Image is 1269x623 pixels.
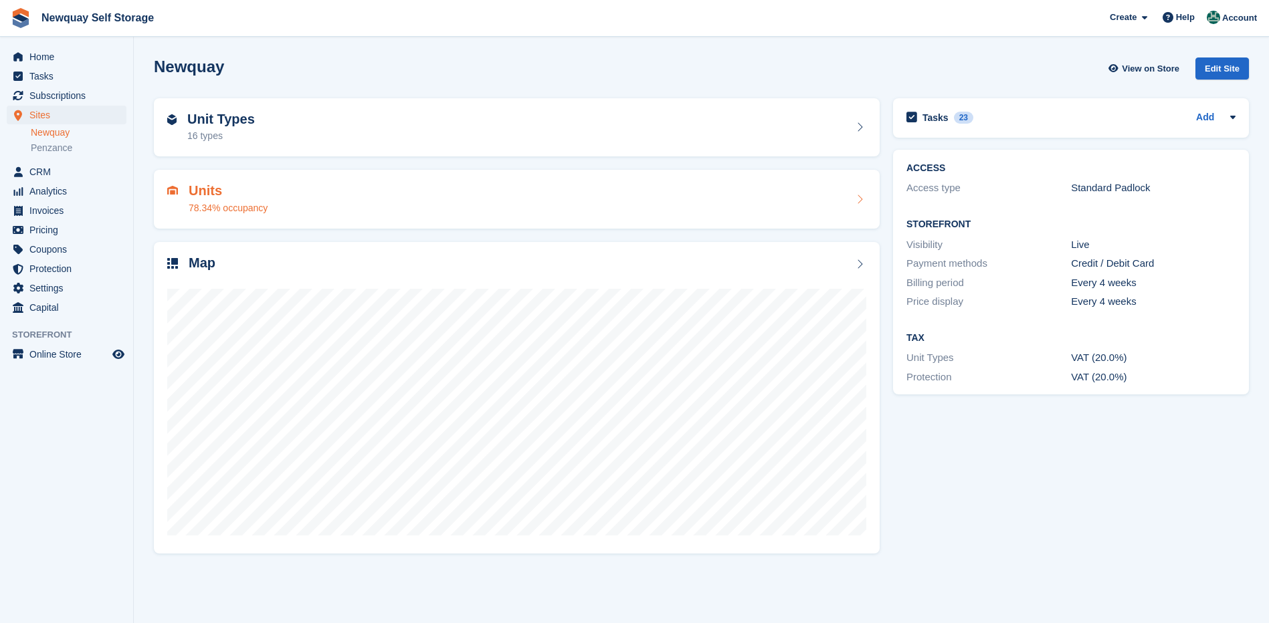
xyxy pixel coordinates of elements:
[29,67,110,86] span: Tasks
[906,180,1071,196] div: Access type
[189,183,268,199] h2: Units
[36,7,159,29] a: Newquay Self Storage
[167,114,177,125] img: unit-type-icn-2b2737a686de81e16bb02015468b77c625bbabd49415b5ef34ead5e3b44a266d.svg
[189,201,268,215] div: 78.34% occupancy
[906,275,1071,291] div: Billing period
[954,112,973,124] div: 23
[906,333,1236,344] h2: Tax
[29,86,110,105] span: Subscriptions
[1110,11,1137,24] span: Create
[1071,256,1236,271] div: Credit / Debit Card
[29,182,110,201] span: Analytics
[1106,57,1185,80] a: View on Store
[12,328,133,342] span: Storefront
[29,259,110,278] span: Protection
[7,86,126,105] a: menu
[906,219,1236,230] h2: Storefront
[7,201,126,220] a: menu
[7,298,126,317] a: menu
[7,47,126,66] a: menu
[7,182,126,201] a: menu
[7,162,126,181] a: menu
[906,237,1071,253] div: Visibility
[29,162,110,181] span: CRM
[906,350,1071,366] div: Unit Types
[7,240,126,259] a: menu
[1071,180,1236,196] div: Standard Padlock
[154,98,880,157] a: Unit Types 16 types
[1071,237,1236,253] div: Live
[906,256,1071,271] div: Payment methods
[906,294,1071,309] div: Price display
[29,221,110,239] span: Pricing
[906,163,1236,174] h2: ACCESS
[29,47,110,66] span: Home
[29,106,110,124] span: Sites
[1071,350,1236,366] div: VAT (20.0%)
[1176,11,1195,24] span: Help
[7,259,126,278] a: menu
[167,258,178,269] img: map-icn-33ee37083ee616e46c38cad1a60f524a97daa1e2b2c8c0bc3eb3415660979fc1.svg
[29,345,110,364] span: Online Store
[154,170,880,229] a: Units 78.34% occupancy
[1196,110,1214,126] a: Add
[1071,294,1236,309] div: Every 4 weeks
[7,67,126,86] a: menu
[7,345,126,364] a: menu
[1195,57,1249,80] div: Edit Site
[154,242,880,554] a: Map
[1222,11,1257,25] span: Account
[7,106,126,124] a: menu
[1071,370,1236,385] div: VAT (20.0%)
[31,126,126,139] a: Newquay
[187,129,255,143] div: 16 types
[29,298,110,317] span: Capital
[110,346,126,362] a: Preview store
[187,112,255,127] h2: Unit Types
[922,112,949,124] h2: Tasks
[167,186,178,195] img: unit-icn-7be61d7bf1b0ce9d3e12c5938cc71ed9869f7b940bace4675aadf7bd6d80202e.svg
[11,8,31,28] img: stora-icon-8386f47178a22dfd0bd8f6a31ec36ba5ce8667c1dd55bd0f319d3a0aa187defe.svg
[31,142,126,154] a: Penzance
[1207,11,1220,24] img: JON
[154,57,224,76] h2: Newquay
[906,370,1071,385] div: Protection
[1071,275,1236,291] div: Every 4 weeks
[189,255,215,271] h2: Map
[29,279,110,297] span: Settings
[1122,62,1179,76] span: View on Store
[1195,57,1249,85] a: Edit Site
[29,240,110,259] span: Coupons
[29,201,110,220] span: Invoices
[7,221,126,239] a: menu
[7,279,126,297] a: menu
